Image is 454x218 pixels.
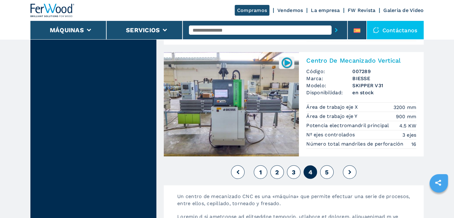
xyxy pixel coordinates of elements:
[306,75,352,82] span: Marca:
[383,7,424,13] a: Galeria de Video
[352,75,416,82] h3: BIESSE
[428,190,449,213] iframe: Chat
[396,113,417,120] em: 900 mm
[348,7,376,13] a: FW Revista
[281,56,293,68] img: 007289
[311,7,340,13] a: La empresa
[399,122,417,129] em: 4.5 KW
[373,27,379,33] img: Contáctanos
[126,26,160,34] button: Servicios
[270,165,284,179] button: 2
[320,165,334,179] button: 5
[259,168,262,176] span: 1
[331,23,341,37] button: submit-button
[275,168,279,176] span: 2
[306,82,352,89] span: Modelo:
[30,4,75,17] img: Ferwood
[50,26,84,34] button: Máquinas
[306,122,391,129] p: Potencia electromandril principal
[164,52,299,156] img: Centro De Mecanizado Vertical BIESSE SKIPPER V31
[352,82,416,89] h3: SKIPPER V31
[411,140,417,147] em: 16
[292,168,295,176] span: 3
[254,165,267,179] button: 1
[235,5,269,16] a: Compramos
[277,7,303,13] a: Vendemos
[306,57,416,64] h2: Centro De Mecanizado Vertical
[430,175,446,190] a: sharethis
[367,21,424,39] div: Contáctanos
[325,168,329,176] span: 5
[164,52,424,156] a: Centro De Mecanizado Vertical BIESSE SKIPPER V31007289Centro De Mecanizado VerticalCódigo:007289M...
[177,193,410,206] span: Un centro de mecanizado CNC es una «máquina» que permite efectuar una serie de procesos, entre el...
[306,131,356,138] p: Nº ejes controlados
[306,103,360,110] p: Área de trabajo eje X
[308,168,312,176] span: 4
[402,131,417,138] em: 3 ejes
[393,103,416,111] em: 3200 mm
[306,140,405,147] p: Número total mandriles de perforación
[352,68,416,75] h3: 007289
[306,68,352,75] span: Código:
[306,89,352,96] span: Disponibilidad:
[352,89,416,96] span: en stock
[287,165,300,179] button: 3
[303,165,317,179] button: 4
[306,113,359,119] p: Área de trabajo eje Y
